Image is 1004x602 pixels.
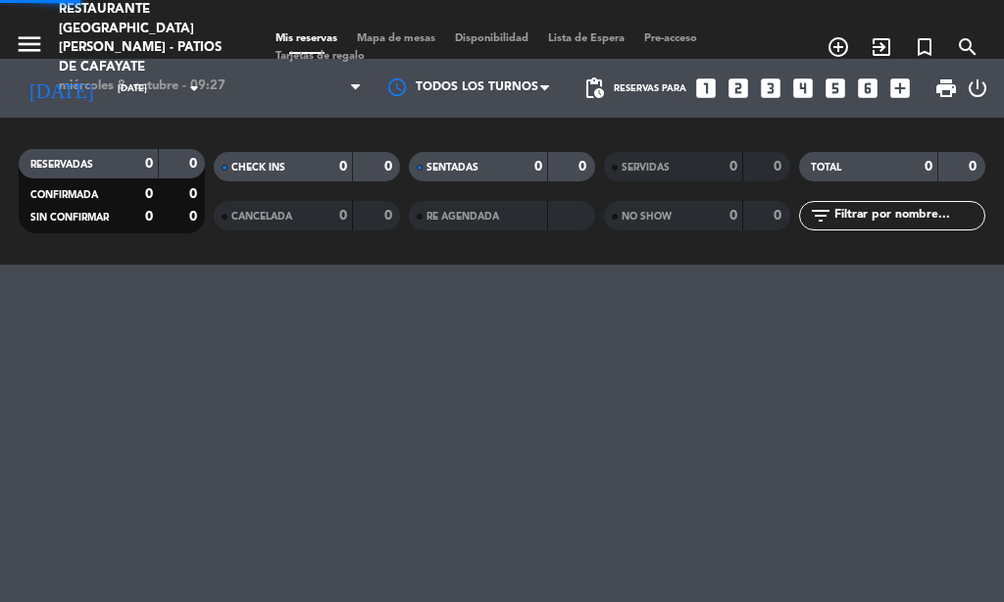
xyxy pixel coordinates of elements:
strong: 0 [145,157,153,171]
strong: 0 [774,160,785,174]
span: RESERVADAS [30,160,93,170]
span: Mapa de mesas [347,33,445,44]
span: NO SHOW [622,212,672,222]
span: TOTAL [811,163,841,173]
i: [DATE] [15,69,108,108]
span: CANCELADA [231,212,292,222]
span: Mis reservas [266,33,347,44]
i: search [956,35,979,59]
i: looks_one [693,75,719,101]
input: Filtrar por nombre... [832,205,984,226]
div: LOG OUT [966,59,989,118]
strong: 0 [339,209,347,223]
span: Pre-acceso [634,33,707,44]
strong: 0 [534,160,542,174]
strong: 0 [339,160,347,174]
strong: 0 [384,160,396,174]
i: menu [15,29,44,59]
i: looks_3 [758,75,783,101]
span: SIN CONFIRMAR [30,213,109,223]
span: Lista de Espera [538,33,634,44]
strong: 0 [145,187,153,201]
strong: 0 [384,209,396,223]
span: CONFIRMADA [30,190,98,200]
i: looks_two [726,75,751,101]
strong: 0 [145,210,153,224]
span: CHECK INS [231,163,285,173]
button: menu [15,29,44,66]
strong: 0 [189,210,201,224]
span: pending_actions [582,76,606,100]
strong: 0 [925,160,932,174]
i: add_box [887,75,913,101]
span: Tarjetas de regalo [266,51,375,62]
span: RE AGENDADA [427,212,499,222]
span: Disponibilidad [445,33,538,44]
strong: 0 [969,160,980,174]
i: filter_list [809,204,832,227]
span: Reservas para [614,83,686,94]
strong: 0 [189,187,201,201]
strong: 0 [189,157,201,171]
strong: 0 [774,209,785,223]
i: turned_in_not [913,35,936,59]
strong: 0 [729,160,737,174]
i: looks_6 [855,75,880,101]
i: looks_5 [823,75,848,101]
strong: 0 [729,209,737,223]
i: looks_4 [790,75,816,101]
i: add_circle_outline [827,35,850,59]
span: SERVIDAS [622,163,670,173]
i: power_settings_new [966,76,989,100]
span: SENTADAS [427,163,478,173]
strong: 0 [578,160,590,174]
span: print [934,76,958,100]
i: arrow_drop_down [182,76,206,100]
i: exit_to_app [870,35,893,59]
